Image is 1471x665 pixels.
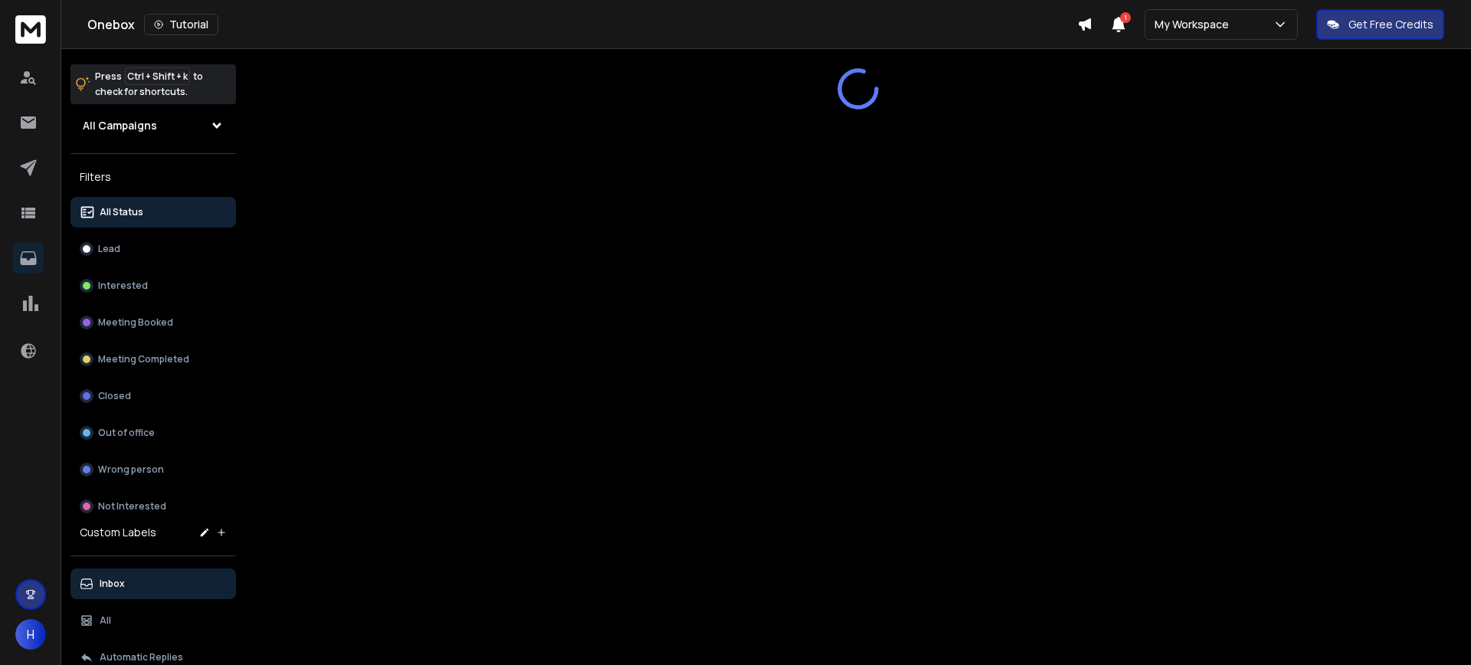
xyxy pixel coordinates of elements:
[70,166,236,188] h3: Filters
[70,418,236,448] button: Out of office
[100,578,125,590] p: Inbox
[70,344,236,375] button: Meeting Completed
[70,197,236,228] button: All Status
[15,619,46,650] button: H
[87,14,1077,35] div: Onebox
[1120,12,1131,23] span: 1
[100,651,183,663] p: Automatic Replies
[100,206,143,218] p: All Status
[70,110,236,141] button: All Campaigns
[70,270,236,301] button: Interested
[98,390,131,402] p: Closed
[98,280,148,292] p: Interested
[70,568,236,599] button: Inbox
[98,316,173,329] p: Meeting Booked
[98,464,164,476] p: Wrong person
[1316,9,1444,40] button: Get Free Credits
[70,307,236,338] button: Meeting Booked
[70,381,236,411] button: Closed
[100,614,111,627] p: All
[125,67,190,85] span: Ctrl + Shift + k
[95,69,203,100] p: Press to check for shortcuts.
[98,500,166,513] p: Not Interested
[70,234,236,264] button: Lead
[98,353,189,365] p: Meeting Completed
[98,243,120,255] p: Lead
[70,454,236,485] button: Wrong person
[144,14,218,35] button: Tutorial
[70,605,236,636] button: All
[80,525,156,540] h3: Custom Labels
[1155,17,1235,32] p: My Workspace
[70,491,236,522] button: Not Interested
[83,118,157,133] h1: All Campaigns
[1348,17,1433,32] p: Get Free Credits
[98,427,155,439] p: Out of office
